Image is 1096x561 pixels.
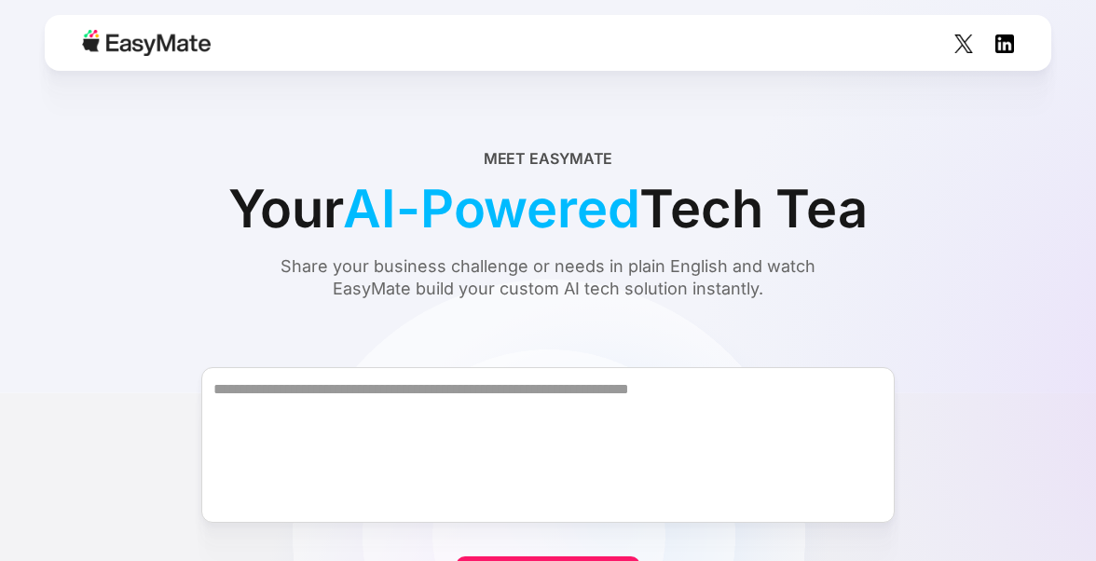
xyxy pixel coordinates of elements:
div: Your [228,170,868,248]
div: Meet EasyMate [484,147,613,170]
img: Easymate logo [82,30,211,56]
span: AI-Powered [343,170,639,248]
div: Share your business challenge or needs in plain English and watch EasyMate build your custom AI t... [245,255,851,300]
img: Social Icon [995,34,1014,53]
span: Tech Tea [639,170,867,248]
img: Social Icon [954,34,973,53]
